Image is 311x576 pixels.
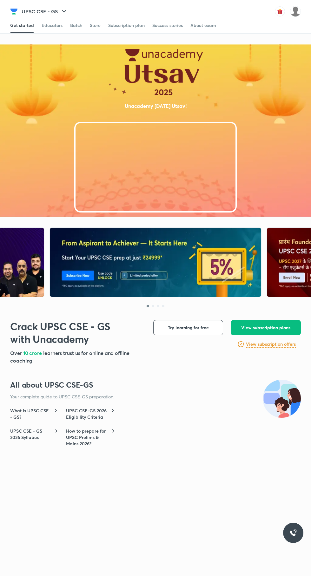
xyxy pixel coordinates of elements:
a: How to prepare for UPSC Prelims & Mains 2026? [66,428,114,447]
iframe: YouTube video player [76,124,235,211]
img: avatar [275,6,285,16]
a: Educators [42,18,63,33]
div: Get started [10,22,34,29]
h4: Unacademy [DATE] Utsav! [125,103,187,109]
h6: What is UPSC CSE - GS? [10,408,52,420]
a: Store [90,18,101,33]
div: Store [90,22,101,29]
h6: UPSC CSE-GS 2026 Eligibility Criteria [66,408,110,420]
p: Your complete guide to UPSC CSE-GS preparation. [10,394,257,400]
button: UPSC CSE - GS [18,5,72,18]
span: Try learning for free [168,324,209,331]
span: 10 crore [23,350,43,356]
span: View subscription plans [241,324,290,331]
img: Ritesh Tiwari [290,6,301,17]
div: About exam [190,22,216,29]
span: learners trust us for online and offline coaching [10,350,129,364]
div: Batch [70,22,82,29]
img: Company Logo [10,8,18,15]
div: Educators [42,22,63,29]
a: UPSC CSE - GS 2026 Syllabus [10,428,58,441]
h1: Crack UPSC CSE - GS with Unacademy [10,320,130,345]
h6: How to prepare for UPSC Prelims & Mains 2026? [66,428,111,447]
a: Success stories [152,18,183,33]
a: UPSC CSE-GS 2026 Eligibility Criteria [66,408,114,420]
h3: All about UPSC CSE-GS [10,380,301,390]
div: Subscription plan [108,22,145,29]
span: Over [10,350,23,356]
a: Subscription plan [108,18,145,33]
a: Get started [10,18,34,33]
img: ttu [289,529,297,537]
a: What is UPSC CSE - GS? [10,408,58,420]
img: all-about-exam [263,380,301,418]
h6: UPSC CSE - GS 2026 Syllabus [10,428,53,441]
h6: View subscription offers [246,341,296,348]
a: Batch [70,18,82,33]
div: Success stories [152,22,183,29]
button: View subscription plans [231,320,301,335]
a: View subscription offers [246,340,296,348]
button: Try learning for free [153,320,223,335]
a: About exam [190,18,216,33]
